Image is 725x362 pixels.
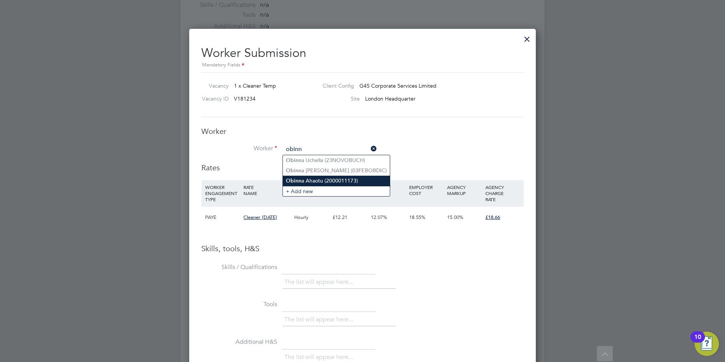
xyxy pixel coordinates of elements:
h2: Worker Submission [201,39,524,69]
li: The list will appear here... [284,277,356,287]
label: Vacancy [198,82,229,89]
div: RATE NAME [242,180,292,200]
span: London Headquarter [365,95,416,102]
div: AGENCY MARKUP [445,180,483,200]
div: Mandatory Fields [201,61,524,69]
li: a Ahaotu (2000011173) [283,176,390,186]
span: 1 x Cleaner Temp [234,82,276,89]
label: Vacancy ID [198,95,229,102]
div: 10 [694,337,701,347]
h3: Skills, tools, H&S [201,244,524,253]
h3: Rates [201,163,524,173]
b: Obinn [286,157,301,164]
span: V181234 [234,95,256,102]
li: + Add new [283,186,390,196]
button: Open Resource Center, 10 new notifications [695,332,719,356]
span: Cleaner [DATE] [243,214,277,220]
label: Additional H&S [201,338,277,346]
b: Obinn [286,167,301,174]
span: £18.66 [485,214,500,220]
div: PAYE [203,206,242,228]
li: a Uchella (23NOVOBUCH) [283,155,390,165]
span: G4S Corporate Services Limited [359,82,436,89]
div: £12.21 [331,206,369,228]
label: Tools [201,301,277,308]
div: AGENCY CHARGE RATE [483,180,522,206]
span: 12.07% [371,214,387,220]
span: 15.00% [447,214,463,220]
div: WORKER ENGAGEMENT TYPE [203,180,242,206]
li: The list will appear here... [284,315,356,325]
label: Worker [201,145,277,153]
h3: Worker [201,126,524,136]
label: Skills / Qualifications [201,263,277,271]
label: Site [317,95,360,102]
label: Client Config [317,82,354,89]
li: a [PERSON_NAME] (03FEBOBDIC) [283,165,390,176]
input: Search for... [283,144,377,155]
div: EMPLOYER COST [407,180,446,200]
b: Obinn [286,178,301,184]
div: Hourly [292,206,331,228]
span: 18.55% [409,214,425,220]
